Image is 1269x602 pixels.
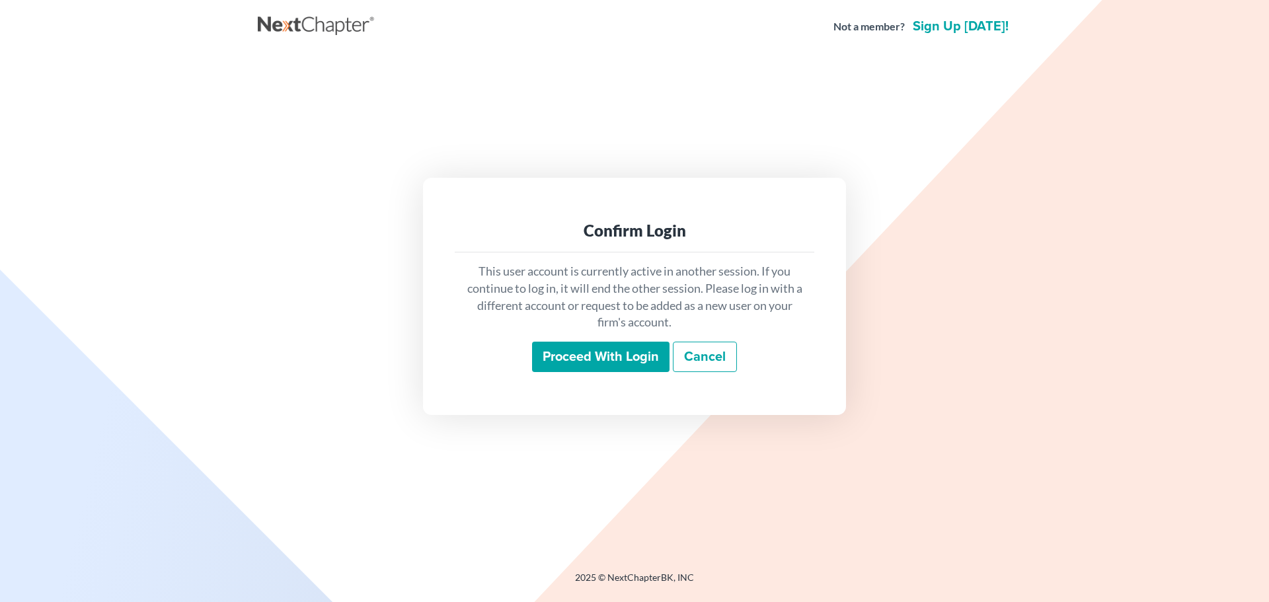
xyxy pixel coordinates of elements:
[465,220,804,241] div: Confirm Login
[833,19,905,34] strong: Not a member?
[258,571,1011,595] div: 2025 © NextChapterBK, INC
[465,263,804,331] p: This user account is currently active in another session. If you continue to log in, it will end ...
[910,20,1011,33] a: Sign up [DATE]!
[673,342,737,372] a: Cancel
[532,342,670,372] input: Proceed with login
